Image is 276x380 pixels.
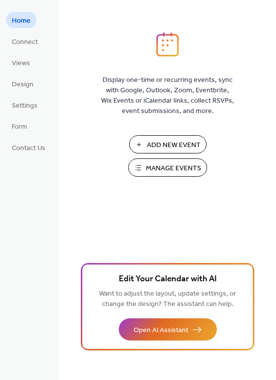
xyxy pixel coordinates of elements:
a: Home [6,12,36,28]
button: Manage Events [128,158,207,177]
span: Design [12,79,34,90]
button: Open AI Assistant [119,318,217,341]
a: Settings [6,97,43,113]
a: Design [6,76,39,92]
span: Home [12,16,31,26]
a: Views [6,54,36,71]
a: Contact Us [6,139,51,155]
span: Edit Your Calendar with AI [119,272,217,286]
span: Form [12,122,27,132]
span: Manage Events [146,163,201,174]
a: Connect [6,33,44,49]
span: Settings [12,101,37,111]
span: Want to adjust the layout, update settings, or change the design? The assistant can help. [99,287,236,311]
span: Connect [12,37,38,47]
button: Add New Event [129,135,207,153]
span: Open AI Assistant [134,325,188,336]
span: Add New Event [147,140,201,151]
img: logo_icon.svg [156,32,179,57]
span: Contact Us [12,143,45,153]
a: Form [6,118,33,134]
span: Views [12,58,30,69]
span: Display one-time or recurring events, sync with Google, Outlook, Zoom, Eventbrite, Wix Events or ... [101,75,234,116]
